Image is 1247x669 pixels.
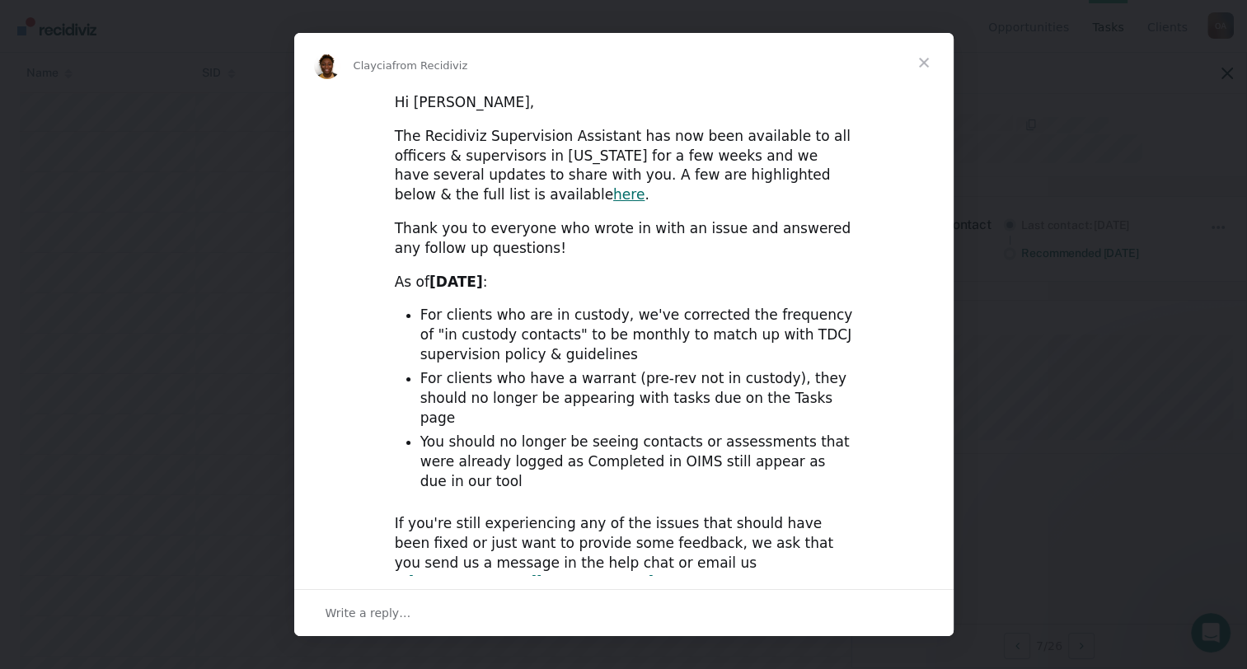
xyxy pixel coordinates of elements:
[78,540,91,553] button: Gif picker
[395,127,853,205] div: The Recidiviz Supervision Assistant has now been available to all officers & supervisors in [US_S...
[258,7,289,38] button: Home
[314,53,340,79] img: Profile image for Claycia
[14,505,316,533] textarea: Message…
[283,533,309,559] button: Send a message…
[47,9,73,35] img: Profile image for Kim
[420,306,853,365] li: For clients who are in custody, we've corrected the frequency of "in custody contacts" to be mont...
[326,602,411,624] span: Write a reply…
[409,573,654,590] a: [EMAIL_ADDRESS][DOMAIN_NAME]
[420,369,853,428] li: For clients who have a warrant (pre-rev not in custody), they should no longer be appearing with ...
[52,540,65,553] button: Emoji picker
[395,219,853,259] div: Thank you to everyone who wrote in with an issue and answered any follow up questions!
[105,540,118,553] button: Start recording
[395,93,853,113] div: Hi [PERSON_NAME],
[429,274,483,290] b: [DATE]
[294,589,954,636] div: Open conversation and reply
[894,33,954,92] span: Close
[395,514,853,592] div: If you're still experiencing any of the issues that should have been fixed or just want to provid...
[93,9,120,35] img: Profile image for Rajan
[26,540,39,553] button: Upload attachment
[70,9,96,35] img: Profile image for Naomi
[420,433,853,492] li: You should no longer be seeing contacts or assessments that were already logged as Completed in O...
[11,7,42,38] button: go back
[126,16,184,28] h1: Recidiviz
[395,273,853,292] div: As of :
[613,186,645,203] a: here
[392,59,468,72] span: from Recidiviz
[289,7,319,36] div: Close
[354,59,392,72] span: Claycia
